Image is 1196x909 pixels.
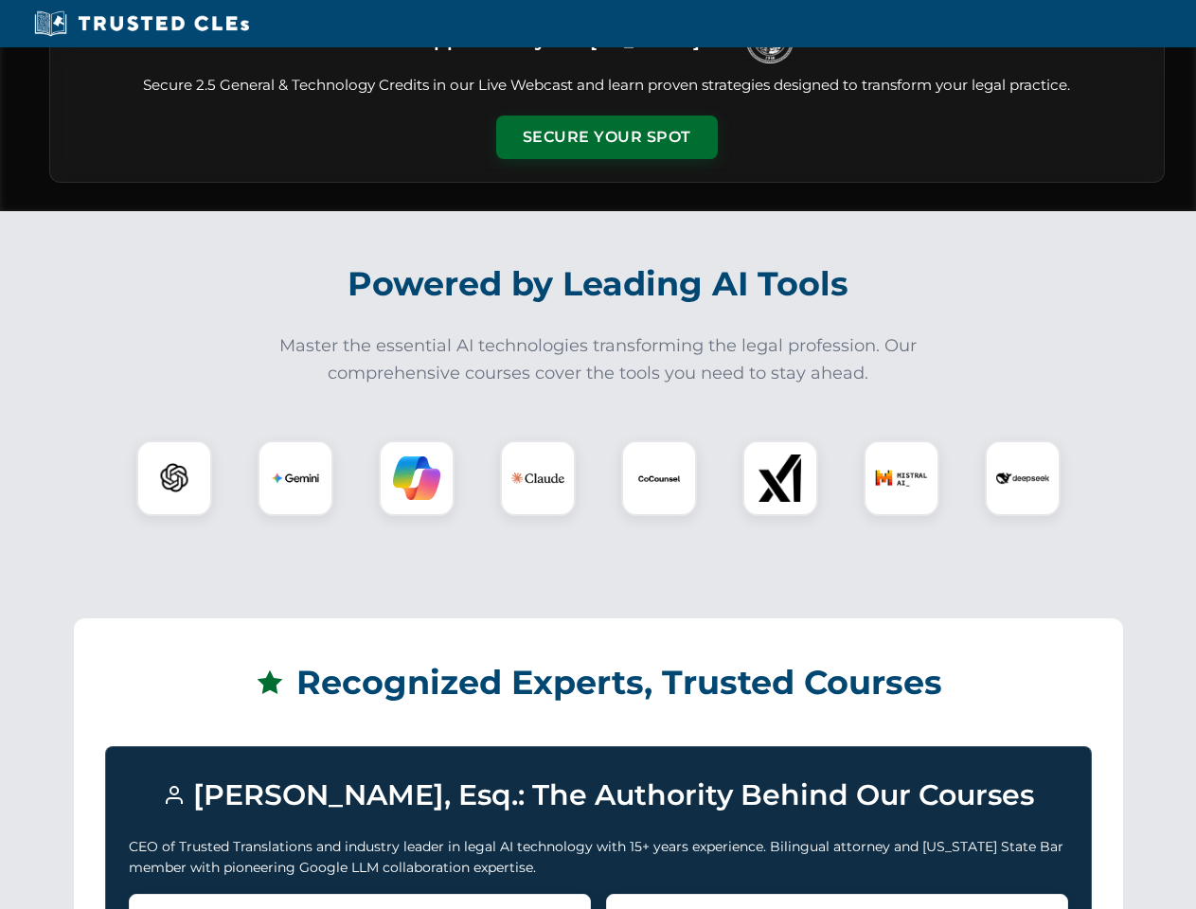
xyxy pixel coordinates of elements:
[635,454,683,502] img: CoCounsel Logo
[258,440,333,516] div: Gemini
[500,440,576,516] div: Claude
[496,116,718,159] button: Secure Your Spot
[864,440,939,516] div: Mistral AI
[73,75,1141,97] p: Secure 2.5 General & Technology Credits in our Live Webcast and learn proven strategies designed ...
[996,452,1049,505] img: DeepSeek Logo
[136,440,212,516] div: ChatGPT
[28,9,255,38] img: Trusted CLEs
[272,454,319,502] img: Gemini Logo
[621,440,697,516] div: CoCounsel
[757,454,804,502] img: xAI Logo
[393,454,440,502] img: Copilot Logo
[985,440,1061,516] div: DeepSeek
[511,452,564,505] img: Claude Logo
[129,770,1068,821] h3: [PERSON_NAME], Esq.: The Authority Behind Our Courses
[147,451,202,506] img: ChatGPT Logo
[129,836,1068,879] p: CEO of Trusted Translations and industry leader in legal AI technology with 15+ years experience....
[74,251,1123,317] h2: Powered by Leading AI Tools
[875,452,928,505] img: Mistral AI Logo
[267,332,930,387] p: Master the essential AI technologies transforming the legal profession. Our comprehensive courses...
[379,440,455,516] div: Copilot
[742,440,818,516] div: xAI
[105,650,1092,716] h2: Recognized Experts, Trusted Courses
